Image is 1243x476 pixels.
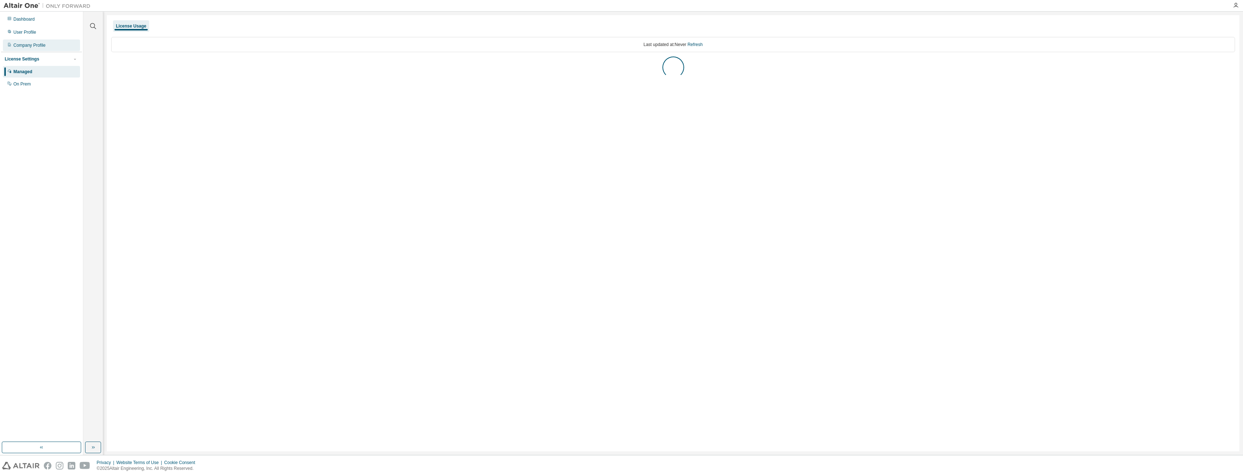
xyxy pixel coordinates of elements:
div: Privacy [97,460,116,465]
img: instagram.svg [56,462,63,469]
div: Dashboard [13,16,35,22]
div: On Prem [13,81,31,87]
div: Website Terms of Use [116,460,164,465]
div: Last updated at: Never [111,37,1235,52]
img: altair_logo.svg [2,462,39,469]
div: User Profile [13,29,36,35]
div: License Settings [5,56,39,62]
img: linkedin.svg [68,462,75,469]
img: facebook.svg [44,462,51,469]
p: © 2025 Altair Engineering, Inc. All Rights Reserved. [97,465,200,472]
div: Managed [13,69,32,75]
div: Cookie Consent [164,460,199,465]
img: youtube.svg [80,462,90,469]
a: Refresh [687,42,703,47]
div: Company Profile [13,42,46,48]
img: Altair One [4,2,94,9]
div: License Usage [116,23,146,29]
